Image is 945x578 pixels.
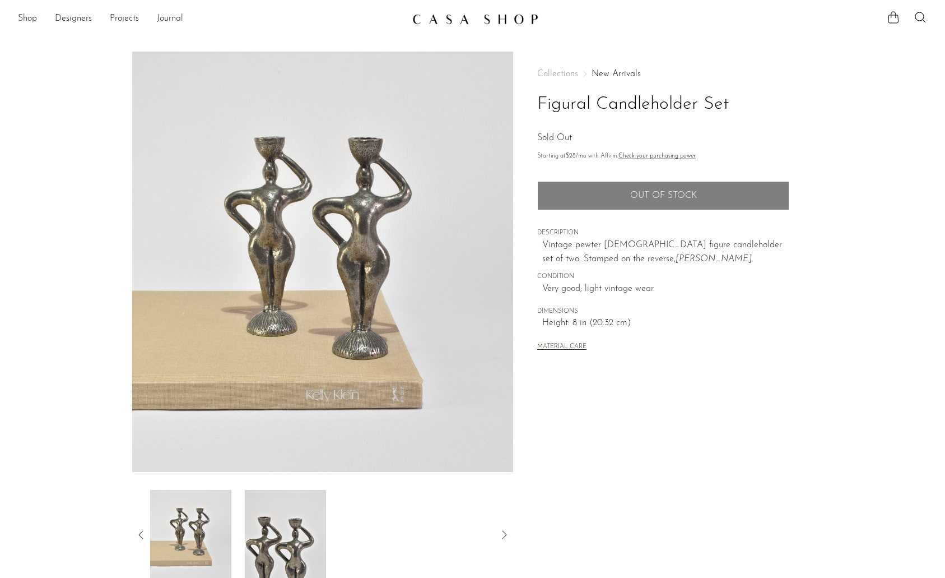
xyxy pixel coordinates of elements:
[630,191,697,201] span: Out of stock
[157,12,183,26] a: Journal
[618,153,696,159] a: Check your purchasing power - Learn more about Affirm Financing (opens in modal)
[537,228,789,238] span: DESCRIPTION
[592,70,641,78] a: New Arrivals
[537,151,789,161] p: Starting at /mo with Affirm.
[18,10,403,29] ul: NEW HEADER MENU
[110,12,139,26] a: Projects
[542,282,789,297] span: Very good; light vintage wear.
[542,238,789,267] p: Vintage pewter [DEMOGRAPHIC_DATA] figure candleholder set of two. Stamped on the reverse,
[537,70,578,78] span: Collections
[537,70,789,78] nav: Breadcrumbs
[55,12,92,26] a: Designers
[537,90,789,119] h1: Figural Candleholder Set
[18,10,403,29] nav: Desktop navigation
[537,181,789,210] button: Add to cart
[542,316,789,331] span: Height: 8 in (20.32 cm)
[537,272,789,282] span: CONDITION
[537,307,789,317] span: DIMENSIONS
[676,255,753,263] em: [PERSON_NAME].
[18,12,37,26] a: Shop
[537,343,586,352] button: MATERIAL CARE
[566,153,576,159] span: $28
[132,52,514,472] img: Figural Candleholder Set
[537,133,572,142] span: Sold Out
